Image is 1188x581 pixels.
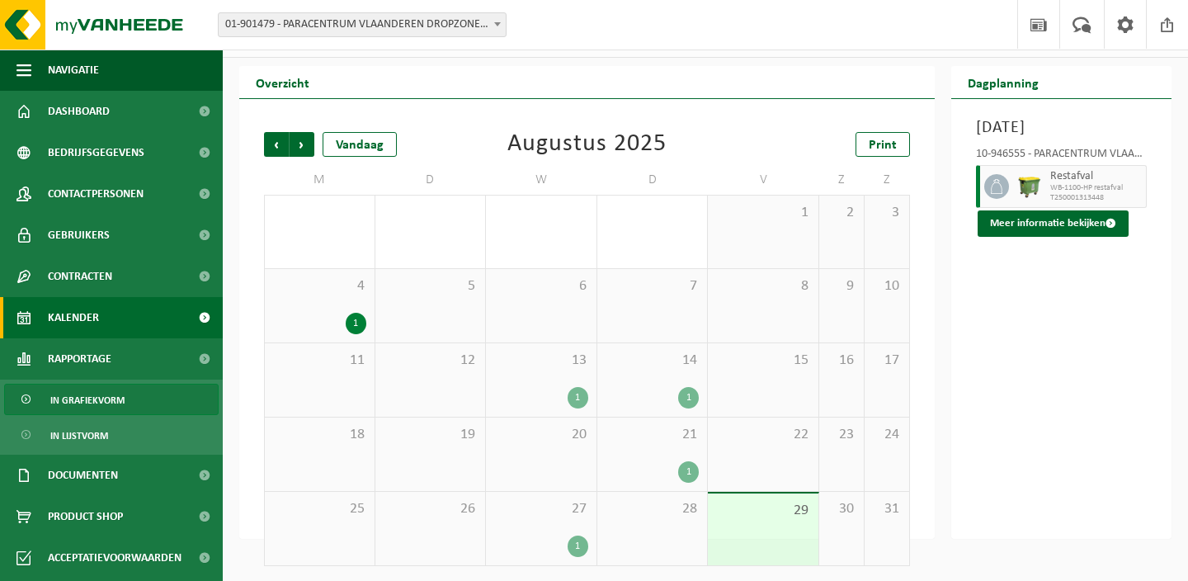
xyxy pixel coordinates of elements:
h2: Dagplanning [951,66,1055,98]
span: 18 [273,426,366,444]
td: V [708,165,819,195]
div: 1 [678,461,699,483]
span: 7 [606,277,700,295]
span: 23 [827,426,856,444]
span: Kalender [48,297,99,338]
span: 17 [873,352,901,370]
span: 8 [716,277,810,295]
span: Rapportage [48,338,111,380]
div: 1 [568,536,588,557]
span: Contactpersonen [48,173,144,215]
span: 6 [494,277,588,295]
span: 19 [384,426,478,444]
span: In lijstvorm [50,420,108,451]
span: Navigatie [48,50,99,91]
span: 22 [716,426,810,444]
span: Bedrijfsgegevens [48,132,144,173]
div: 1 [568,387,588,409]
a: Print [856,132,910,157]
span: 12 [384,352,478,370]
span: 9 [827,277,856,295]
span: 3 [873,204,901,222]
div: Vandaag [323,132,397,157]
span: 10 [873,277,901,295]
span: 14 [606,352,700,370]
span: 01-901479 - PARACENTRUM VLAANDEREN DROPZONE SCHAFFEN - SCHAFFEN [219,13,506,36]
span: 28 [606,500,700,518]
td: D [597,165,709,195]
div: 1 [346,313,366,334]
h3: [DATE] [976,116,1148,140]
span: 25 [273,500,366,518]
span: 30 [827,500,856,518]
h2: Overzicht [239,66,326,98]
td: W [486,165,597,195]
span: 29 [716,502,810,520]
span: Print [869,139,897,152]
span: 21 [606,426,700,444]
span: Restafval [1050,170,1143,183]
span: 4 [273,277,366,295]
div: 10-946555 - PARACENTRUM VLAANDEREN DROPZONE ZWARTBERG - GENK [976,149,1148,165]
span: 15 [716,352,810,370]
span: 20 [494,426,588,444]
span: WB-1100-HP restafval [1050,183,1143,193]
td: M [264,165,375,195]
span: Contracten [48,256,112,297]
span: 01-901479 - PARACENTRUM VLAANDEREN DROPZONE SCHAFFEN - SCHAFFEN [218,12,507,37]
span: 1 [716,204,810,222]
span: Dashboard [48,91,110,132]
button: Meer informatie bekijken [978,210,1129,237]
span: Acceptatievoorwaarden [48,537,181,579]
span: 26 [384,500,478,518]
span: 5 [384,277,478,295]
span: 2 [827,204,856,222]
div: 1 [678,387,699,409]
span: 11 [273,352,366,370]
span: 13 [494,352,588,370]
img: WB-1100-HPE-GN-51 [1017,174,1042,199]
span: Product Shop [48,496,123,537]
span: 16 [827,352,856,370]
span: In grafiekvorm [50,385,125,416]
td: D [375,165,487,195]
span: Volgende [290,132,314,157]
span: Vorige [264,132,289,157]
td: Z [865,165,910,195]
a: In lijstvorm [4,419,219,451]
span: 24 [873,426,901,444]
span: T250001313448 [1050,193,1143,203]
span: Gebruikers [48,215,110,256]
div: Augustus 2025 [507,132,667,157]
td: Z [819,165,865,195]
span: 31 [873,500,901,518]
span: 27 [494,500,588,518]
a: In grafiekvorm [4,384,219,415]
span: Documenten [48,455,118,496]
